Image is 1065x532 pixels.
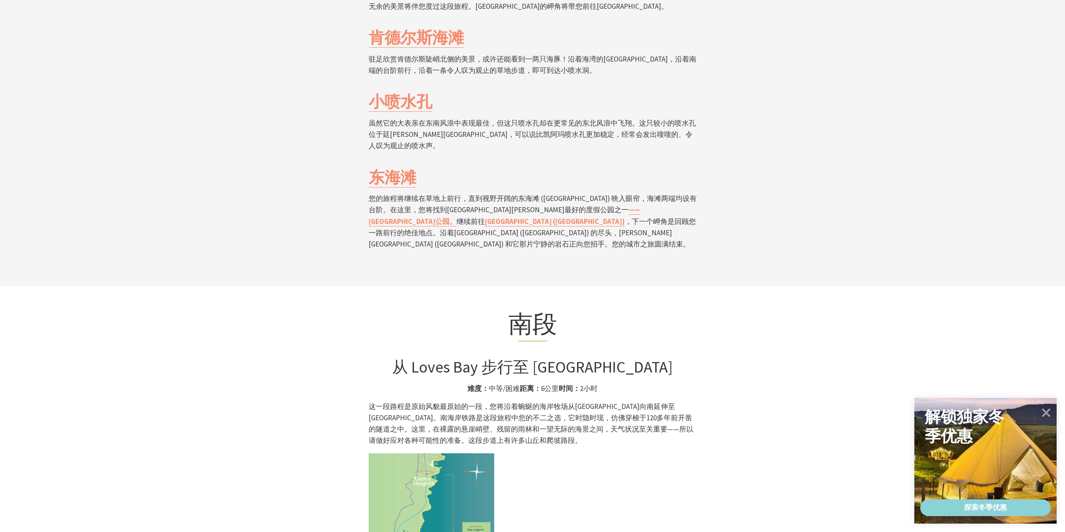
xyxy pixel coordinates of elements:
font: 距离： [520,384,541,393]
a: 东海滩 [369,167,416,188]
font: ，下一个岬角是回顾您一路前行的绝佳地点。沿着[GEOGRAPHIC_DATA] ([GEOGRAPHIC_DATA]) 的尽头，[PERSON_NAME][GEOGRAPHIC_DATA] ([... [369,217,696,249]
a: [GEOGRAPHIC_DATA] ([GEOGRAPHIC_DATA]) [485,217,625,226]
font: 小喷水孔 [369,92,432,111]
a: 探索冬季优惠 [920,499,1051,516]
a: ——[GEOGRAPHIC_DATA]公园。 [369,205,640,226]
font: 6公里 [541,384,559,393]
font: 2小时 [580,384,598,393]
font: 探索冬季优惠 [964,504,1007,511]
font: 虽然它的大表亲在东南风浪中表现最佳，但这只喷水孔却在更常见的东北风浪中飞翔。这只较小的喷水孔位于廷[PERSON_NAME][GEOGRAPHIC_DATA]，可以说比凯阿玛喷水孔更加稳定，经常... [369,118,696,150]
a: 肯德尔斯海滩 [369,28,464,48]
a: 小喷水孔 [369,92,432,112]
font: 解锁独家冬季优惠 [925,407,1004,446]
font: 这一段路程是原始风貌最原始的一段，您将沿着蜿蜒的海岸牧场从[GEOGRAPHIC_DATA]向南延伸至[GEOGRAPHIC_DATA]。南海岸铁路是这段旅程中您的不二之选，它时隐时现，仿佛穿梭... [369,402,693,445]
font: 南段 [508,308,557,339]
font: 从 Loves Bay 步行至 [GEOGRAPHIC_DATA] [392,357,673,377]
font: 您的旅程将继续在草地上前行，直到视野开阔的东海滩 ([GEOGRAPHIC_DATA]) 映入眼帘，海滩两端均设有台阶。在这里，您将找到[GEOGRAPHIC_DATA][PERSON_NAME... [369,194,697,214]
font: 驻足欣赏肯德尔斯陡峭北侧的美景，或许还能看到一两只海豚！沿着海湾的[GEOGRAPHIC_DATA]，沿着南端的台阶前行，沿着一条令人叹为观止的草地步道，即可到达小喷水洞。 [369,54,696,75]
font: 肯德尔斯海滩 [369,28,464,47]
font: 中等/困难 [489,384,520,393]
font: 继续前往 [457,217,485,226]
font: 难度： [467,384,489,393]
font: 时间： [559,384,580,393]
